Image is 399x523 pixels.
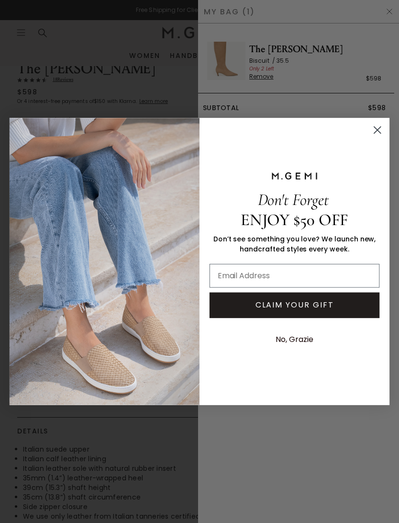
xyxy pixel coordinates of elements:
img: M.GEMI [271,172,318,180]
button: No, Grazie [271,328,318,352]
span: ENJOY $50 OFF [241,210,348,230]
button: Close dialog [369,122,386,138]
span: Don't Forget [258,190,329,210]
img: M.Gemi [10,118,199,405]
span: Don’t see something you love? We launch new, handcrafted styles every week. [213,234,376,254]
button: CLAIM YOUR GIFT [210,292,379,318]
input: Email Address [210,264,379,288]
